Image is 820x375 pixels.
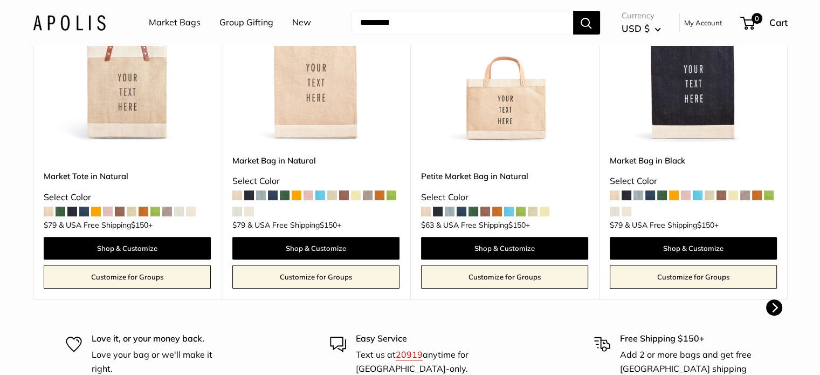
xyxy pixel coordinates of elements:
[44,170,211,182] a: Market Tote in Natural
[92,332,226,346] p: Love it, or your money back.
[421,189,588,206] div: Select Color
[356,332,491,346] p: Easy Service
[232,154,399,167] a: Market Bag in Natural
[620,332,755,346] p: Free Shipping $150+
[573,11,600,35] button: Search
[396,349,423,360] a: 20919
[232,237,399,260] a: Shop & Customize
[421,170,588,182] a: Petite Market Bag in Natural
[751,13,762,24] span: 0
[766,299,782,316] button: Next
[44,189,211,206] div: Select Color
[769,17,788,28] span: Cart
[610,220,623,230] span: $79
[44,220,57,230] span: $79
[625,221,719,229] span: & USA Free Shipping +
[421,265,588,289] a: Customize for Groups
[610,154,777,167] a: Market Bag in Black
[421,220,434,230] span: $63
[131,220,148,230] span: $150
[622,8,661,23] span: Currency
[33,15,106,30] img: Apolis
[622,20,661,37] button: USD $
[421,237,588,260] a: Shop & Customize
[232,265,399,289] a: Customize for Groups
[610,265,777,289] a: Customize for Groups
[697,220,714,230] span: $150
[232,220,245,230] span: $79
[622,23,650,34] span: USD $
[741,14,788,31] a: 0 Cart
[247,221,341,229] span: & USA Free Shipping +
[610,237,777,260] a: Shop & Customize
[436,221,530,229] span: & USA Free Shipping +
[320,220,337,230] span: $150
[149,15,201,31] a: Market Bags
[44,237,211,260] a: Shop & Customize
[292,15,311,31] a: New
[352,11,573,35] input: Search...
[44,265,211,289] a: Customize for Groups
[508,220,526,230] span: $150
[684,16,722,29] a: My Account
[219,15,273,31] a: Group Gifting
[610,173,777,189] div: Select Color
[59,221,153,229] span: & USA Free Shipping +
[232,173,399,189] div: Select Color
